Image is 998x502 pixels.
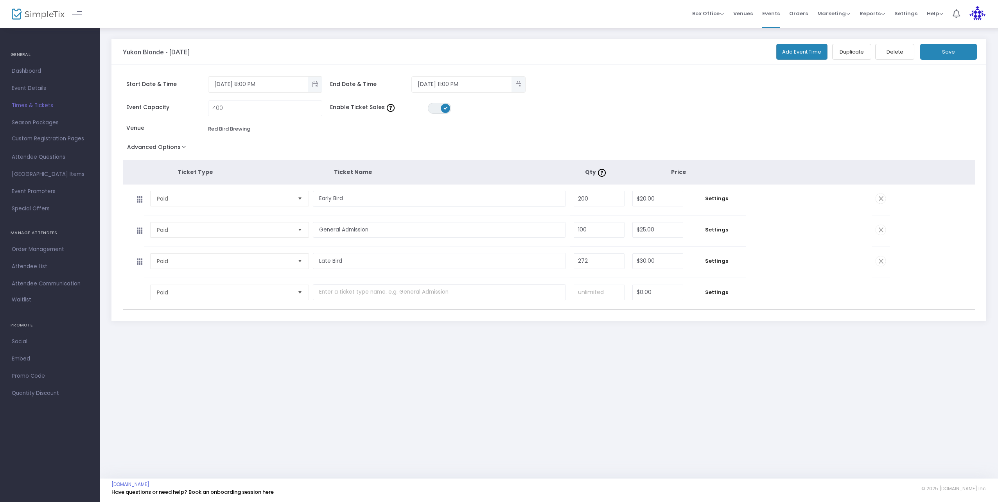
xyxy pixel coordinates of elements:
[762,4,780,23] span: Events
[12,118,88,128] span: Season Packages
[294,222,305,237] button: Select
[412,78,512,91] input: Select date & time
[671,168,686,176] span: Price
[691,289,742,296] span: Settings
[126,124,208,132] span: Venue
[921,486,986,492] span: © 2025 [DOMAIN_NAME] Inc.
[313,222,566,238] input: Enter a ticket type name. e.g. General Admission
[123,142,194,156] button: Advanced Options
[330,80,412,88] span: End Date & Time
[920,44,977,60] button: Save
[308,77,322,92] button: Toggle popup
[691,195,742,203] span: Settings
[12,135,84,143] span: Custom Registration Pages
[789,4,808,23] span: Orders
[12,279,88,289] span: Attendee Communication
[111,481,149,488] a: [DOMAIN_NAME]
[817,10,850,17] span: Marketing
[111,488,274,496] a: Have questions or need help? Book an onboarding session here
[875,44,914,60] button: Delete
[512,77,525,92] button: Toggle popup
[691,257,742,265] span: Settings
[574,285,624,300] input: unlimited
[157,289,292,296] span: Paid
[443,106,447,110] span: ON
[208,78,308,91] input: Select date & time
[178,168,213,176] span: Ticket Type
[294,191,305,206] button: Select
[313,253,566,269] input: Enter a ticket type name. e.g. General Admission
[12,83,88,93] span: Event Details
[123,48,190,56] h3: Yukon Blonde - [DATE]
[157,257,292,265] span: Paid
[12,152,88,162] span: Attendee Questions
[334,168,372,176] span: Ticket Name
[894,4,917,23] span: Settings
[585,168,608,176] span: Qty
[313,284,566,300] input: Enter a ticket type name. e.g. General Admission
[692,10,724,17] span: Box Office
[12,186,88,197] span: Event Promoters
[12,66,88,76] span: Dashboard
[12,337,88,347] span: Social
[832,44,871,60] button: Duplicate
[126,103,208,111] span: Event Capacity
[330,103,428,111] span: Enable Ticket Sales
[157,195,292,203] span: Paid
[633,222,683,237] input: Price
[208,125,250,133] div: Red Bird Brewing
[11,317,89,333] h4: PROMOTE
[12,296,31,304] span: Waitlist
[12,204,88,214] span: Special Offers
[12,244,88,255] span: Order Management
[633,285,683,300] input: Price
[12,169,88,179] span: [GEOGRAPHIC_DATA] Items
[12,388,88,398] span: Quantity Discount
[633,191,683,206] input: Price
[12,262,88,272] span: Attendee List
[691,226,742,234] span: Settings
[12,100,88,111] span: Times & Tickets
[294,254,305,269] button: Select
[387,104,395,112] img: question-mark
[294,285,305,300] button: Select
[11,225,89,241] h4: MANAGE ATTENDEES
[633,254,683,269] input: Price
[12,371,88,381] span: Promo Code
[126,80,208,88] span: Start Date & Time
[860,10,885,17] span: Reports
[157,226,292,234] span: Paid
[927,10,943,17] span: Help
[11,47,89,63] h4: GENERAL
[733,4,753,23] span: Venues
[313,191,566,207] input: Enter a ticket type name. e.g. General Admission
[12,354,88,364] span: Embed
[598,169,606,177] img: question-mark
[776,44,828,60] button: Add Event Time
